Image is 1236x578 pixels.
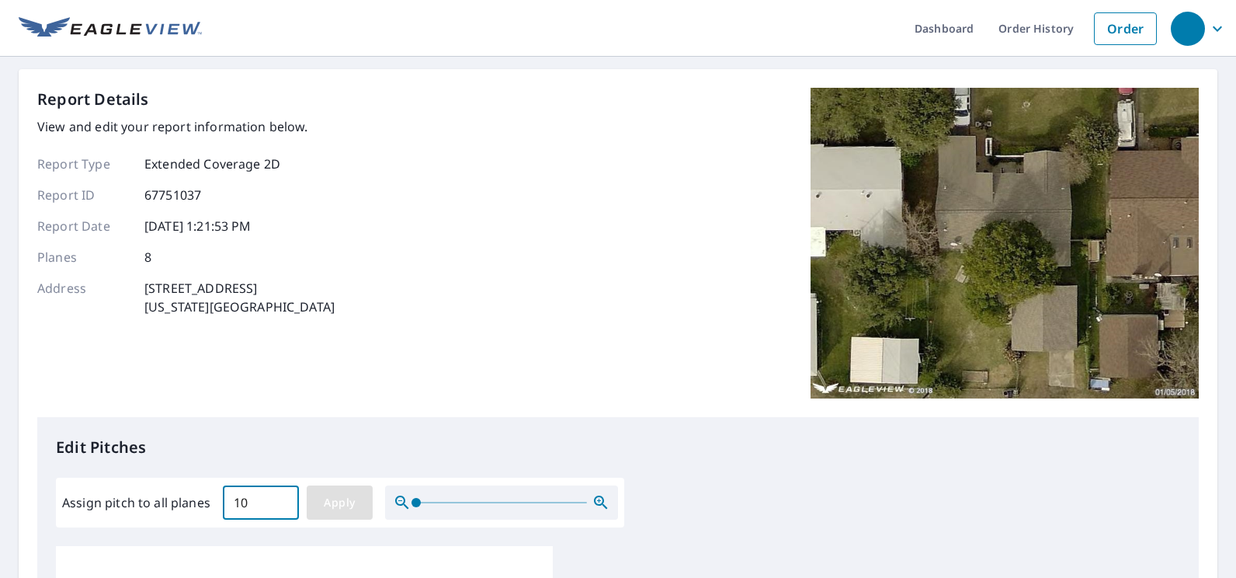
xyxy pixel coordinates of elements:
[223,481,299,524] input: 00.0
[319,493,360,513] span: Apply
[144,279,335,316] p: [STREET_ADDRESS] [US_STATE][GEOGRAPHIC_DATA]
[37,279,130,316] p: Address
[144,217,252,235] p: [DATE] 1:21:53 PM
[37,155,130,173] p: Report Type
[37,88,149,111] p: Report Details
[144,186,201,204] p: 67751037
[37,217,130,235] p: Report Date
[1094,12,1157,45] a: Order
[19,17,202,40] img: EV Logo
[37,248,130,266] p: Planes
[144,248,151,266] p: 8
[811,88,1199,399] img: Top image
[37,186,130,204] p: Report ID
[62,493,210,512] label: Assign pitch to all planes
[144,155,280,173] p: Extended Coverage 2D
[56,436,1180,459] p: Edit Pitches
[37,117,335,136] p: View and edit your report information below.
[307,486,373,520] button: Apply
